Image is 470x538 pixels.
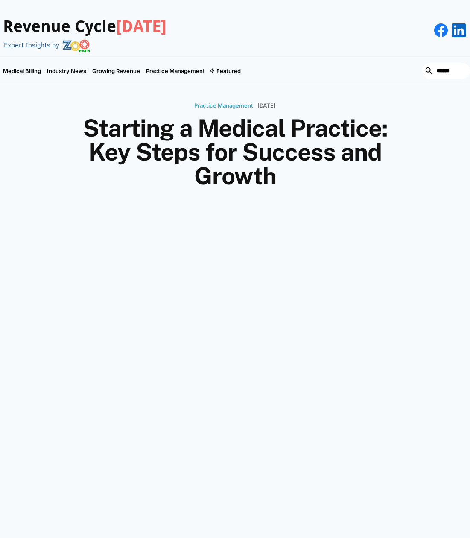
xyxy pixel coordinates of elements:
[143,57,208,85] a: Practice Management
[89,57,143,85] a: Growing Revenue
[216,67,241,74] div: Featured
[3,17,166,37] h3: Revenue Cycle
[257,102,276,109] p: [DATE]
[194,102,253,109] p: Practice Management
[69,116,402,188] h1: Starting a Medical Practice: Key Steps for Success and Growth
[116,17,166,36] span: [DATE]
[44,57,89,85] a: Industry News
[194,98,253,112] a: Practice Management
[4,41,59,49] div: Expert Insights by
[208,57,244,85] div: Featured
